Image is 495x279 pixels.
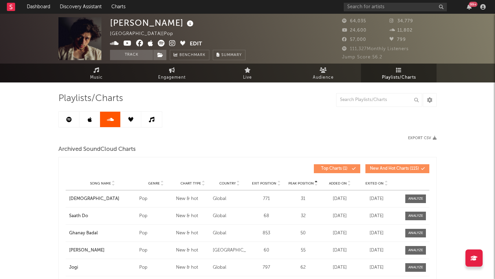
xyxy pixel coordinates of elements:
input: Search Playlists/Charts [336,93,422,107]
div: 62 [286,264,320,271]
div: Pop [139,230,173,237]
div: [DATE] [323,230,356,237]
span: Country [219,181,236,186]
span: Added On [329,181,347,186]
button: 99+ [467,4,472,10]
input: Search for artists [344,3,447,11]
div: Pop [139,196,173,202]
span: Exited On [365,181,384,186]
a: Music [58,64,134,82]
span: Music [90,74,103,82]
div: Global [213,264,246,271]
button: Top Charts(1) [314,164,360,173]
div: [DATE] [323,196,356,202]
div: 50 [286,230,320,237]
div: New & hot [176,247,209,254]
div: Pop [139,213,173,220]
div: Pop [139,247,173,254]
span: Playlists/Charts [382,74,416,82]
div: 32 [286,213,320,220]
div: 99 + [469,2,477,7]
span: 111,327 Monthly Listeners [342,47,409,51]
span: Benchmark [179,51,206,59]
div: Global [213,213,246,220]
a: Engagement [134,64,210,82]
span: Chart Type [180,181,201,186]
a: Audience [285,64,361,82]
div: [GEOGRAPHIC_DATA] | Pop [110,30,181,38]
span: Audience [313,74,334,82]
span: Exit Position [252,181,276,186]
span: Engagement [158,74,186,82]
div: 55 [286,247,320,254]
div: [DATE] [323,213,356,220]
span: 24,600 [342,28,366,33]
div: Pop [139,264,173,271]
span: Live [243,74,252,82]
div: [DATE] [360,230,393,237]
div: 853 [250,230,283,237]
button: Track [110,50,153,60]
div: 68 [250,213,283,220]
button: New And Hot Charts(115) [365,164,429,173]
span: 57,000 [342,37,366,42]
span: Archived SoundCloud Charts [58,145,136,154]
span: 11,802 [389,28,412,33]
span: Genre [148,181,160,186]
button: Export CSV [408,136,437,140]
a: Live [210,64,285,82]
div: [DATE] [323,247,356,254]
span: Top Charts ( 1 ) [318,167,350,171]
div: New & hot [176,230,209,237]
a: [DEMOGRAPHIC_DATA] [69,196,136,202]
div: [DATE] [360,196,393,202]
div: [PERSON_NAME] [110,17,195,29]
span: New And Hot Charts ( 115 ) [370,167,419,171]
button: Summary [213,50,245,60]
div: Global [213,196,246,202]
div: [DATE] [323,264,356,271]
span: Playlists/Charts [58,94,123,103]
div: 797 [250,264,283,271]
span: Peak Position [288,181,314,186]
div: New & hot [176,264,209,271]
div: [DATE] [360,213,393,220]
span: Jump Score: 56.2 [342,55,382,59]
span: 64,035 [342,19,366,23]
span: Summary [221,53,242,57]
a: Playlists/Charts [361,64,437,82]
a: Ghanay Badal [69,230,136,237]
div: [DATE] [360,264,393,271]
span: Song Name [90,181,111,186]
div: 60 [250,247,283,254]
a: Saath Do [69,213,136,220]
span: 799 [389,37,406,42]
div: [DATE] [360,247,393,254]
div: 31 [286,196,320,202]
div: New & hot [176,196,209,202]
div: Global [213,230,246,237]
div: [GEOGRAPHIC_DATA] [213,247,246,254]
span: 34,779 [389,19,413,23]
div: 771 [250,196,283,202]
a: [PERSON_NAME] [69,247,136,254]
div: New & hot [176,213,209,220]
a: Benchmark [170,50,209,60]
button: Edit [190,40,202,48]
a: Jogi [69,264,136,271]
